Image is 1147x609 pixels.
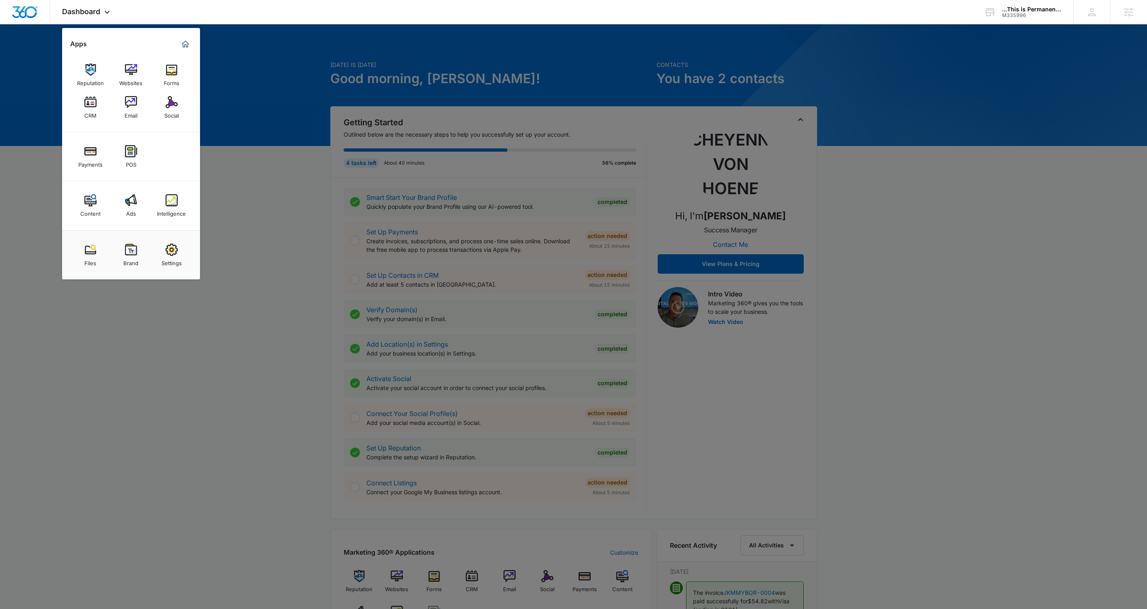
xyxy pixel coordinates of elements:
[164,76,179,86] div: Forms
[70,40,87,48] h2: Apps
[75,92,106,123] a: CRM
[126,206,136,217] div: Ads
[116,60,146,90] a: Websites
[1002,6,1061,13] div: account name
[157,206,186,217] div: Intelligence
[62,7,100,16] span: Dashboard
[119,76,142,86] div: Websites
[75,60,106,90] a: Reputation
[161,256,182,266] div: Settings
[1002,13,1061,18] div: account id
[156,60,187,90] a: Forms
[179,38,192,51] a: Marketing 360® Dashboard
[80,206,101,217] div: Content
[75,190,106,221] a: Content
[123,256,138,266] div: Brand
[156,190,187,221] a: Intelligence
[75,141,106,172] a: Payments
[164,108,179,119] div: Social
[116,190,146,221] a: Ads
[116,92,146,123] a: Email
[116,141,146,172] a: POS
[116,240,146,270] a: Brand
[126,157,136,168] div: POS
[156,240,187,270] a: Settings
[78,157,103,168] div: Payments
[84,108,97,119] div: CRM
[75,240,106,270] a: Files
[77,76,104,86] div: Reputation
[156,92,187,123] a: Social
[125,108,138,119] div: Email
[84,256,96,266] div: Files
